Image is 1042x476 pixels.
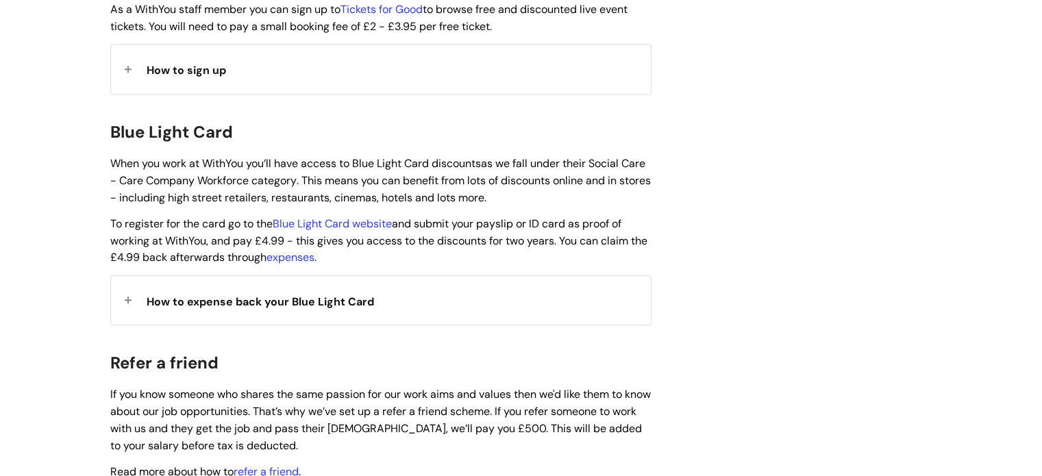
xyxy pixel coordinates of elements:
[340,2,423,16] a: Tickets for Good
[110,2,628,34] span: As a WithYou staff member you can sign up to to browse free and discounted live event tickets. Yo...
[273,216,392,231] a: Blue Light Card website
[147,63,226,77] span: How to sign up
[266,250,314,264] a: expenses
[147,295,374,309] span: How to expense back your Blue Light Card
[110,121,233,142] span: Blue Light Card
[110,352,219,373] span: Refer a friend
[110,156,645,188] span: as we fall under their Social Care - Care Company Workforce category
[110,216,647,265] span: To register for the card go to the and submit your payslip or ID card as proof of working at With...
[110,156,651,205] span: When you work at WithYou you’ll have access to Blue Light Card discounts . This means you can ben...
[110,387,651,452] span: If you know someone who shares the same passion for our work aims and values then we'd like them ...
